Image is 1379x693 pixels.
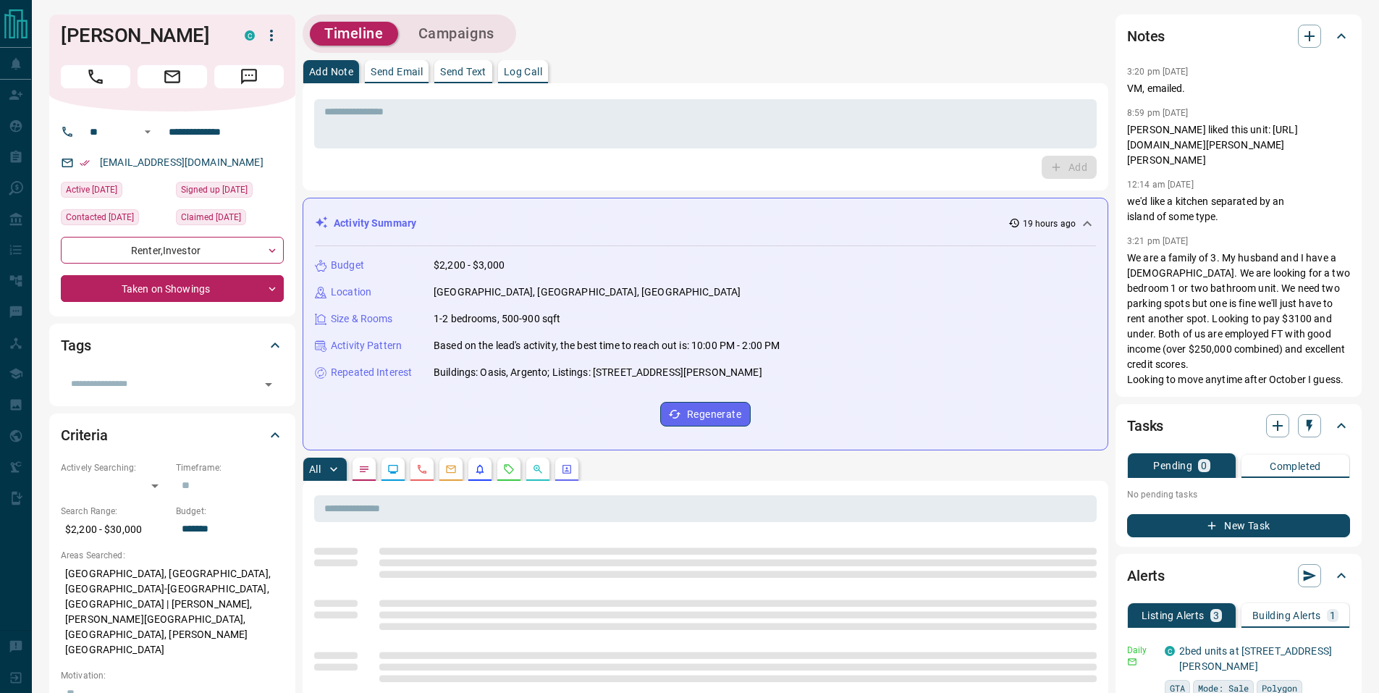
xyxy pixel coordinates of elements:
p: 8:59 pm [DATE] [1127,108,1189,118]
div: condos.ca [245,30,255,41]
p: No pending tasks [1127,484,1350,505]
div: Tags [61,328,284,363]
svg: Email [1127,657,1137,667]
p: Budget [331,258,364,273]
p: Search Range: [61,505,169,518]
span: Claimed [DATE] [181,210,241,224]
p: Size & Rooms [331,311,393,327]
span: Contacted [DATE] [66,210,134,224]
p: Actively Searching: [61,461,169,474]
p: 1-2 bedrooms, 500-900 sqft [434,311,560,327]
svg: Emails [445,463,457,475]
p: Listing Alerts [1142,610,1205,621]
h2: Criteria [61,424,108,447]
p: we'd like a kitchen separated by an island of some type. [1127,194,1350,224]
p: Activity Pattern [331,338,402,353]
div: Tasks [1127,408,1350,443]
p: Buildings: Oasis, Argento; Listings: [STREET_ADDRESS][PERSON_NAME] [434,365,762,380]
button: Open [139,123,156,140]
h2: Tags [61,334,90,357]
h1: [PERSON_NAME] [61,24,223,47]
p: Completed [1270,461,1321,471]
p: Timeframe: [176,461,284,474]
svg: Opportunities [532,463,544,475]
p: Log Call [504,67,542,77]
p: Add Note [309,67,353,77]
svg: Agent Actions [561,463,573,475]
button: New Task [1127,514,1350,537]
p: Based on the lead's activity, the best time to reach out is: 10:00 PM - 2:00 PM [434,338,780,353]
div: Sun Aug 21 2022 [61,209,169,230]
div: Wed Jan 18 2017 [176,182,284,202]
p: Building Alerts [1252,610,1321,621]
p: [GEOGRAPHIC_DATA], [GEOGRAPHIC_DATA], [GEOGRAPHIC_DATA]-[GEOGRAPHIC_DATA], [GEOGRAPHIC_DATA] | [P... [61,562,284,662]
div: Activity Summary19 hours ago [315,210,1096,237]
h2: Tasks [1127,414,1163,437]
svg: Lead Browsing Activity [387,463,399,475]
span: Call [61,65,130,88]
p: 3:21 pm [DATE] [1127,236,1189,246]
p: 0 [1201,461,1207,471]
div: Alerts [1127,558,1350,593]
p: VM, emailed. [1127,81,1350,96]
div: Sat Aug 20 2022 [176,209,284,230]
p: Budget: [176,505,284,518]
svg: Requests [503,463,515,475]
span: Signed up [DATE] [181,182,248,197]
svg: Email Verified [80,158,90,168]
h2: Alerts [1127,564,1165,587]
p: [PERSON_NAME] liked this unit: [URL][DOMAIN_NAME][PERSON_NAME][PERSON_NAME] [1127,122,1350,168]
p: Location [331,285,371,300]
p: Pending [1153,461,1192,471]
p: Daily [1127,644,1156,657]
span: Active [DATE] [66,182,117,197]
p: We are a family of 3. My husband and I have a [DEMOGRAPHIC_DATA]. We are looking for a two bedroo... [1127,251,1350,387]
span: Email [138,65,207,88]
p: 3 [1213,610,1219,621]
p: $2,200 - $3,000 [434,258,505,273]
div: Sat Aug 02 2025 [61,182,169,202]
a: [EMAIL_ADDRESS][DOMAIN_NAME] [100,156,263,168]
p: 12:14 am [DATE] [1127,180,1194,190]
button: Open [258,374,279,395]
span: Message [214,65,284,88]
button: Regenerate [660,402,751,427]
div: Renter , Investor [61,237,284,264]
button: Campaigns [404,22,509,46]
p: Send Text [440,67,486,77]
p: [GEOGRAPHIC_DATA], [GEOGRAPHIC_DATA], [GEOGRAPHIC_DATA] [434,285,741,300]
p: Motivation: [61,669,284,682]
svg: Notes [358,463,370,475]
div: condos.ca [1165,646,1175,656]
p: Repeated Interest [331,365,412,380]
button: Timeline [310,22,398,46]
p: All [309,464,321,474]
a: 2bed units at [STREET_ADDRESS][PERSON_NAME] [1179,645,1332,672]
p: Areas Searched: [61,549,284,562]
p: Activity Summary [334,216,416,231]
p: $2,200 - $30,000 [61,518,169,542]
svg: Listing Alerts [474,463,486,475]
p: Send Email [371,67,423,77]
div: Taken on Showings [61,275,284,302]
div: Criteria [61,418,284,453]
p: 3:20 pm [DATE] [1127,67,1189,77]
svg: Calls [416,463,428,475]
p: 19 hours ago [1023,217,1076,230]
div: Notes [1127,19,1350,54]
h2: Notes [1127,25,1165,48]
p: 1 [1330,610,1336,621]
